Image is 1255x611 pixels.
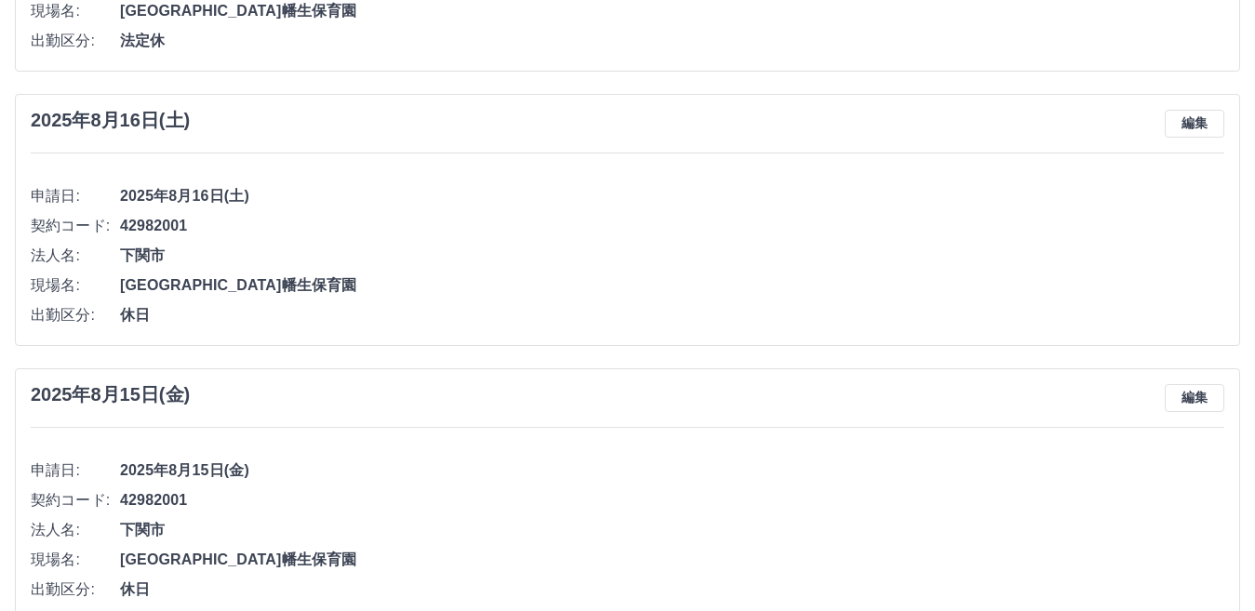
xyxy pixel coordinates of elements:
span: 出勤区分: [31,578,120,601]
span: 現場名: [31,549,120,571]
span: 42982001 [120,215,1224,237]
span: 契約コード: [31,215,120,237]
button: 編集 [1165,384,1224,412]
span: 現場名: [31,274,120,297]
span: 休日 [120,578,1224,601]
span: [GEOGRAPHIC_DATA]幡生保育園 [120,549,1224,571]
span: 申請日: [31,459,120,482]
span: 休日 [120,304,1224,326]
span: 契約コード: [31,489,120,511]
span: 42982001 [120,489,1224,511]
h3: 2025年8月15日(金) [31,384,190,405]
span: 申請日: [31,185,120,207]
h3: 2025年8月16日(土) [31,110,190,131]
span: 下関市 [120,519,1224,541]
span: 2025年8月16日(土) [120,185,1224,207]
span: 法定休 [120,30,1224,52]
span: 2025年8月15日(金) [120,459,1224,482]
span: 法人名: [31,245,120,267]
span: 出勤区分: [31,30,120,52]
span: 法人名: [31,519,120,541]
span: [GEOGRAPHIC_DATA]幡生保育園 [120,274,1224,297]
button: 編集 [1165,110,1224,138]
span: 出勤区分: [31,304,120,326]
span: 下関市 [120,245,1224,267]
